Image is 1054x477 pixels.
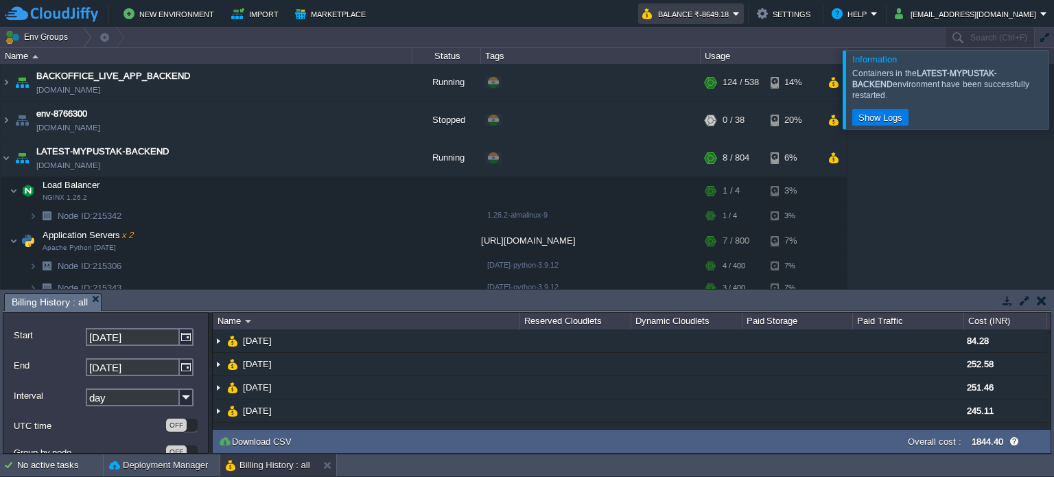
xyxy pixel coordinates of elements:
[723,177,740,205] div: 1 / 4
[1,102,12,139] img: AMDAwAAAACH5BAEAAAAALAAAAAABAAEAAAICRAEAOw==
[29,277,37,299] img: AMDAwAAAACH5BAEAAAAALAAAAAABAAEAAAICRAEAOw==
[41,229,135,241] span: Application Servers
[227,329,238,352] img: AMDAwAAAACH5BAEAAAAALAAAAAABAAEAAAICRAEAOw==
[124,5,218,22] button: New Environment
[487,283,559,291] span: [DATE]-python-3.9.12
[245,320,251,323] img: AMDAwAAAACH5BAEAAAAALAAAAAABAAEAAAICRAEAOw==
[37,277,56,299] img: AMDAwAAAACH5BAEAAAAALAAAAAABAAEAAAICRAEAOw==
[967,336,989,346] span: 84.28
[1,64,12,101] img: AMDAwAAAACH5BAEAAAAALAAAAAABAAEAAAICRAEAOw==
[213,399,224,422] img: AMDAwAAAACH5BAEAAAAALAAAAAABAAEAAAICRAEAOw==
[852,68,1045,101] div: Containers in the environment have been successfully restarted.
[41,179,102,191] span: Load Balancer
[36,159,100,172] a: [DOMAIN_NAME]
[213,423,224,445] img: AMDAwAAAACH5BAEAAAAALAAAAAABAAEAAAICRAEAOw==
[213,353,224,375] img: AMDAwAAAACH5BAEAAAAALAAAAAABAAEAAAICRAEAOw==
[14,419,165,433] label: UTC time
[14,388,84,403] label: Interval
[242,382,274,393] a: [DATE]
[231,5,283,22] button: Import
[56,210,124,222] a: Node ID:215342
[242,335,274,347] span: [DATE]
[723,205,737,226] div: 1 / 4
[771,255,815,277] div: 7%
[895,5,1040,22] button: [EMAIL_ADDRESS][DOMAIN_NAME]
[227,423,238,445] img: AMDAwAAAACH5BAEAAAAALAAAAAABAAEAAAICRAEAOw==
[36,69,190,83] a: BACKOFFICE_LIVE_APP_BACKEND
[771,177,815,205] div: 3%
[14,328,84,342] label: Start
[41,180,102,190] a: Load BalancerNGINX 1.26.2
[487,261,559,269] span: [DATE]-python-3.9.12
[17,454,103,476] div: No active tasks
[771,139,815,176] div: 6%
[56,260,124,272] a: Node ID:215306
[832,5,871,22] button: Help
[487,211,548,219] span: 1.26.2-almalinux-9
[10,177,18,205] img: AMDAwAAAACH5BAEAAAAALAAAAAABAAEAAAICRAEAOw==
[1,139,12,176] img: AMDAwAAAACH5BAEAAAAALAAAAAABAAEAAAICRAEAOw==
[854,313,963,329] div: Paid Traffic
[19,177,38,205] img: AMDAwAAAACH5BAEAAAAALAAAAAABAAEAAAICRAEAOw==
[852,54,897,65] span: Information
[771,277,815,299] div: 7%
[242,428,274,440] a: [DATE]
[757,5,815,22] button: Settings
[413,48,480,64] div: Status
[771,64,815,101] div: 14%
[43,244,116,252] span: Apache Python [DATE]
[521,313,631,329] div: Reserved Cloudlets
[701,48,846,64] div: Usage
[5,5,98,23] img: CloudJiffy
[214,313,519,329] div: Name
[12,139,32,176] img: AMDAwAAAACH5BAEAAAAALAAAAAABAAEAAAICRAEAOw==
[723,102,745,139] div: 0 / 38
[12,294,88,311] span: Billing History : all
[771,227,815,255] div: 7%
[56,282,124,294] a: Node ID:215343
[12,102,32,139] img: AMDAwAAAACH5BAEAAAAALAAAAAABAAEAAAICRAEAOw==
[56,210,124,222] span: 215342
[32,55,38,58] img: AMDAwAAAACH5BAEAAAAALAAAAAABAAEAAAICRAEAOw==
[120,230,134,240] span: x 2
[632,313,742,329] div: Dynamic Cloudlets
[37,255,56,277] img: AMDAwAAAACH5BAEAAAAALAAAAAABAAEAAAICRAEAOw==
[29,205,37,226] img: AMDAwAAAACH5BAEAAAAALAAAAAABAAEAAAICRAEAOw==
[109,458,208,472] button: Deployment Manager
[723,277,745,299] div: 3 / 400
[242,358,274,370] a: [DATE]
[56,260,124,272] span: 215306
[36,107,87,121] a: env-8766300
[36,145,169,159] a: LATEST-MYPUSTAK-BACKEND
[852,69,997,89] b: LATEST-MYPUSTAK-BACKEND
[10,227,18,255] img: AMDAwAAAACH5BAEAAAAALAAAAAABAAEAAAICRAEAOw==
[36,121,100,135] span: [DOMAIN_NAME]
[227,399,238,422] img: AMDAwAAAACH5BAEAAAAALAAAAAABAAEAAAICRAEAOw==
[967,406,994,416] span: 245.11
[227,353,238,375] img: AMDAwAAAACH5BAEAAAAALAAAAAABAAEAAAICRAEAOw==
[481,227,701,255] div: [URL][DOMAIN_NAME]
[37,205,56,226] img: AMDAwAAAACH5BAEAAAAALAAAAAABAAEAAAICRAEAOw==
[29,255,37,277] img: AMDAwAAAACH5BAEAAAAALAAAAAABAAEAAAICRAEAOw==
[213,329,224,352] img: AMDAwAAAACH5BAEAAAAALAAAAAABAAEAAAICRAEAOw==
[242,405,274,417] a: [DATE]
[295,5,370,22] button: Marketplace
[58,283,93,293] span: Node ID:
[19,227,38,255] img: AMDAwAAAACH5BAEAAAAALAAAAAABAAEAAAICRAEAOw==
[972,437,1003,447] label: 1844.40
[14,445,165,460] label: Group by node
[58,211,93,221] span: Node ID:
[5,27,73,47] button: Env Groups
[743,313,853,329] div: Paid Storage
[36,83,100,97] a: [DOMAIN_NAME]
[56,282,124,294] span: 215343
[58,261,93,271] span: Node ID:
[965,313,1046,329] div: Cost (INR)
